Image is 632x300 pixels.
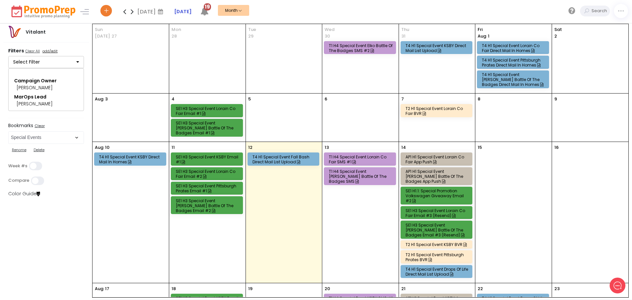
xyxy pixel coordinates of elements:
div: T2 H1 Special Event Lorain Co Fair BVR [406,106,470,116]
div: SE1 H3 Special Event [PERSON_NAME] Battle of the Badges Email #3 (Resend) [406,223,470,237]
u: add/edit [42,48,58,54]
p: 12 [248,144,252,151]
div: SE1 H3 Special Event [PERSON_NAME] Battle of the Badges Email #2 [176,198,240,213]
p: 1 [478,33,489,40]
a: add/edit [41,48,59,55]
div: T1 H4 Special Event [PERSON_NAME] Battle of the Badges SMS [329,169,393,184]
span: Aug [478,33,486,39]
p: Aug [95,144,103,151]
span: Tue [248,26,320,33]
div: T4 H1 Special Event Pittsburgh Pirates Direct Mail In Homes [482,58,546,68]
button: New conversation [10,66,121,79]
a: [DATE] [174,8,192,15]
p: 18 [171,286,176,292]
img: vitalantlogo.png [8,25,21,39]
u: Rename [12,147,26,152]
div: [PERSON_NAME] [16,100,76,107]
div: AP1 H1 Special Event [PERSON_NAME] Battle of the Badges App Push [406,169,470,184]
p: 28 [171,33,177,40]
span: Sat [554,26,626,33]
span: Wed [325,26,396,33]
p: 14 [401,144,406,151]
div: SE1 H1.1: Special Promotion Volkswagen Giveaway Email #2 [406,188,470,203]
span: Mon [171,26,243,33]
p: 23 [554,286,560,292]
p: 10 [105,144,110,151]
div: T4 H1 Special Event Fall Bash Direct Mail List Upload [252,154,317,164]
p: 2 [554,33,557,40]
div: T4 H1 Special Event KSBY Direct Mail List Upload [406,43,470,53]
label: Bookmarks [8,123,84,130]
p: 8 [478,96,480,102]
iframe: gist-messenger-bubble-iframe [610,278,625,293]
p: Aug [95,96,103,102]
p: 22 [478,286,483,292]
div: Vitalant [21,29,50,36]
span: Sun [95,26,167,33]
div: SE1 H3 Special Event Lorain Co Fair Email #1 [176,106,240,116]
div: T1 H4 Special Event Lorain Co Fair SMS #1 [329,154,393,164]
label: Week #s [8,163,27,169]
p: 11 [171,144,175,151]
p: 16 [554,144,559,151]
span: 19 [204,3,211,11]
label: Compare [8,178,29,183]
div: T2 H1 Special Event KSBY BVR [406,242,470,247]
button: Select Filter [8,56,84,68]
h1: Hello Tad`! [10,32,122,42]
p: 5 [248,96,251,102]
a: Color Guide [8,190,40,197]
p: 6 [325,96,327,102]
p: Aug [95,286,103,292]
div: SE1 H3 Special Event Lorain Co Fair Email #2 [176,169,240,179]
div: SE1 H3 Special Event KSBY Email #1 [176,154,240,164]
p: 29 [248,33,253,40]
p: 30 [325,33,330,40]
p: 31 [401,33,406,40]
div: T4 H1 Special Event Lorain Co Fair Direct Mail In Homes [482,43,546,53]
div: MarOps Lead [14,94,78,100]
strong: Filters [8,47,24,54]
p: 3 [105,96,108,102]
p: 13 [325,144,329,151]
span: New conversation [42,70,79,75]
div: SE1 H3 Special Event [PERSON_NAME] Battle of the Badges Email #1 [176,121,240,135]
p: [DATE] [95,33,110,40]
div: Campaign Owner [14,77,78,84]
div: SE1 H3 Special Event Pittsburgh Pirates Email #1 [176,183,240,193]
div: AP1 H1 Special Event Lorain Co Fair App Push [406,154,470,164]
p: 19 [248,286,252,292]
div: T4 H1 Special Event Drops of Life Direct Mail List Upload [406,267,470,277]
div: [DATE] [137,7,165,16]
h2: What can we do to help? [10,44,122,54]
p: 15 [478,144,482,151]
div: T2 H1 Special Event Pittsburgh Pirates BVR [406,252,470,262]
input: Search [590,6,610,16]
p: 9 [554,96,557,102]
u: Clear [35,123,45,128]
p: 7 [401,96,404,102]
div: [PERSON_NAME] [16,84,76,91]
button: Month [218,5,249,16]
div: T4 H1 Special Event [PERSON_NAME] Battle of the Badges Direct Mail In Homes [482,72,546,87]
p: 4 [171,96,174,102]
div: SE1 H3 Special Event Lorain Co Fair Email #3 (Resend) [406,208,470,218]
span: Fri [478,26,549,33]
p: 17 [105,286,109,292]
p: 27 [112,33,117,40]
u: Clear All [25,48,40,54]
u: Delete [34,147,44,152]
div: T4 H1 Special Event KSBY Direct Mail In Homes [99,154,163,164]
span: We run on Gist [55,230,83,234]
div: T1 H4 Special Event Elko Battle of the Badges SMS #2 [329,43,393,53]
p: 20 [325,286,330,292]
span: Thu [401,26,473,33]
p: 21 [401,286,406,292]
